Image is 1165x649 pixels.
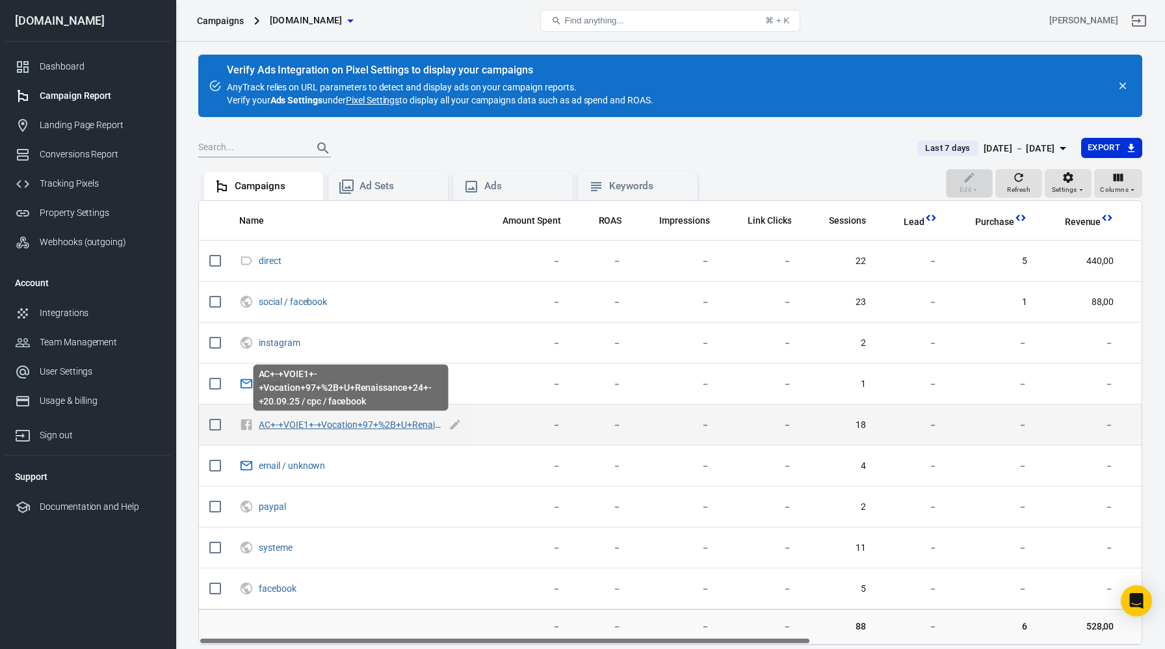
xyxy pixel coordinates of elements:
button: Find anything...⌘ + K [540,10,800,32]
span: 18 [812,419,866,432]
span: The total return on ad spend [599,213,622,228]
div: Webhooks (outgoing) [40,235,161,249]
a: Tracking Pixels [5,169,171,198]
div: Integrations [40,306,161,320]
span: － [642,583,710,596]
a: email / unknown [259,460,325,471]
a: Dashboard [5,52,171,81]
span: 528,00 [1048,620,1114,633]
span: 11 [812,542,866,555]
a: direct [259,256,281,266]
span: Last 7 days [920,142,975,155]
span: － [1048,419,1114,432]
span: － [887,296,937,309]
span: The number of times your ads were on screen. [642,213,710,228]
span: － [582,583,622,596]
span: － [582,460,622,473]
a: Pixel Settings [346,94,399,107]
div: Sign out [40,429,161,442]
span: － [958,419,1027,432]
span: － [958,583,1027,596]
span: systeme [259,543,295,552]
svg: UTM & Web Traffic [239,499,254,514]
button: Refresh [995,169,1042,198]
svg: Unknown Facebook [239,417,254,432]
span: － [582,620,622,633]
div: Property Settings [40,206,161,220]
span: AC+-+VOIE1+-+Vocation+97+%2B+U+Renaissance+24+-+20.09.25 / cpc / facebook [259,420,443,429]
svg: UTM & Web Traffic [239,540,254,555]
span: 440,00 [1048,255,1114,268]
span: The estimated total amount of money you've spent on your campaign, ad set or ad during its schedule. [486,213,561,228]
span: 88,00 [1048,296,1114,309]
a: Property Settings [5,198,171,228]
a: User Settings [5,357,171,386]
div: Ads [484,179,562,193]
span: Purchase [975,216,1014,229]
svg: UTM & Web Traffic [239,294,254,310]
span: Sessions [812,215,866,228]
span: － [1048,337,1114,350]
span: 2 [812,501,866,514]
span: － [731,419,792,432]
span: － [887,620,937,633]
svg: This column is calculated from AnyTrack real-time data [1101,211,1114,224]
div: Tracking Pixels [40,177,161,191]
span: 4 [812,460,866,473]
svg: This column is calculated from AnyTrack real-time data [1014,211,1027,224]
span: The number of clicks on links within the ad that led to advertiser-specified destinations [731,213,792,228]
div: scrollable content [199,201,1142,644]
button: Export [1081,138,1142,158]
svg: Email [239,376,254,391]
span: 5 [958,255,1027,268]
div: Verify Ads Integration on Pixel Settings to display your campaigns [227,64,653,77]
span: direct [259,256,283,265]
div: AC+-+VOIE1+-+Vocation+97+%2B+U+Renaissance+24+-+20.09.25 / cpc / facebook [254,365,449,411]
span: 23 [812,296,866,309]
svg: UTM & Web Traffic [239,581,254,596]
span: － [958,337,1027,350]
a: facebook [259,583,296,594]
span: － [582,337,622,350]
span: － [642,255,710,268]
span: － [642,337,710,350]
a: Sign out [1123,5,1155,36]
a: systeme [259,542,293,553]
span: － [731,255,792,268]
span: － [642,378,710,391]
span: 1 [812,378,866,391]
span: Settings [1052,184,1077,196]
span: － [1048,378,1114,391]
span: － [887,501,937,514]
span: The number of times your ads were on screen. [659,213,710,228]
span: － [642,501,710,514]
span: － [582,419,622,432]
button: [DOMAIN_NAME] [265,8,358,33]
a: Conversions Report [5,140,171,169]
button: Last 7 days[DATE] － [DATE] [907,138,1080,159]
span: ROAS [599,215,622,228]
span: － [1048,542,1114,555]
span: － [582,255,622,268]
span: － [887,419,937,432]
div: Campaign Report [40,89,161,103]
span: － [486,419,561,432]
span: leadoussinet.com [270,12,343,29]
span: － [731,296,792,309]
div: Account id: mN52Bpol [1049,14,1118,27]
span: 2 [812,337,866,350]
span: Find anything... [564,16,623,25]
span: － [486,620,561,633]
span: Total revenue calculated by AnyTrack. [1065,214,1101,230]
svg: Direct [239,253,254,269]
span: － [582,542,622,555]
div: Team Management [40,336,161,349]
span: － [958,542,1027,555]
span: － [582,296,622,309]
span: － [887,460,937,473]
button: Columns [1094,169,1142,198]
span: － [642,460,710,473]
span: － [887,542,937,555]
span: Purchase [958,216,1014,229]
div: Ad Sets [360,179,438,193]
